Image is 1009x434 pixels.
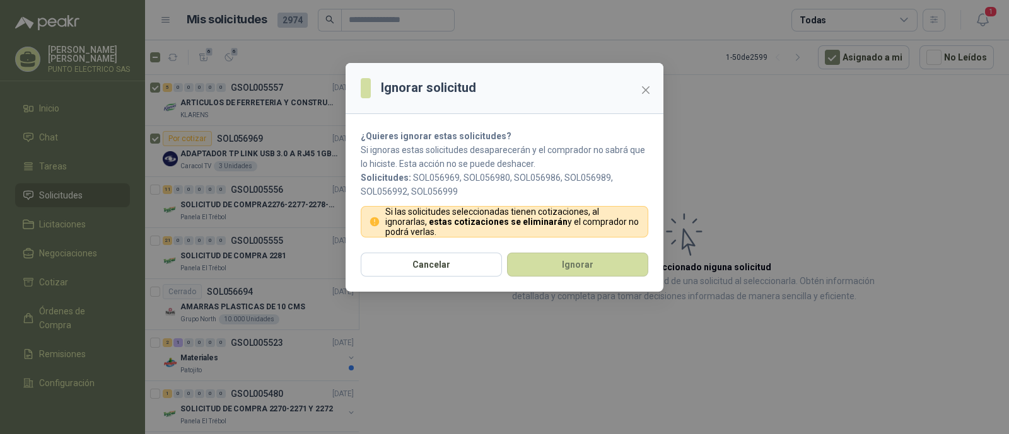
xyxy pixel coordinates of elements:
[641,85,651,95] span: close
[381,78,476,98] h3: Ignorar solicitud
[507,253,648,277] button: Ignorar
[361,171,648,198] p: SOL056969, SOL056980, SOL056986, SOL056989, SOL056992, SOL056999
[361,143,648,171] p: Si ignoras estas solicitudes desaparecerán y el comprador no sabrá que lo hiciste. Esta acción no...
[361,173,411,183] b: Solicitudes:
[361,253,502,277] button: Cancelar
[385,207,641,237] p: Si las solicitudes seleccionadas tienen cotizaciones, al ignorarlas, y el comprador no podrá verlas.
[361,131,511,141] strong: ¿Quieres ignorar estas solicitudes?
[429,217,568,227] strong: estas cotizaciones se eliminarán
[636,80,656,100] button: Close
